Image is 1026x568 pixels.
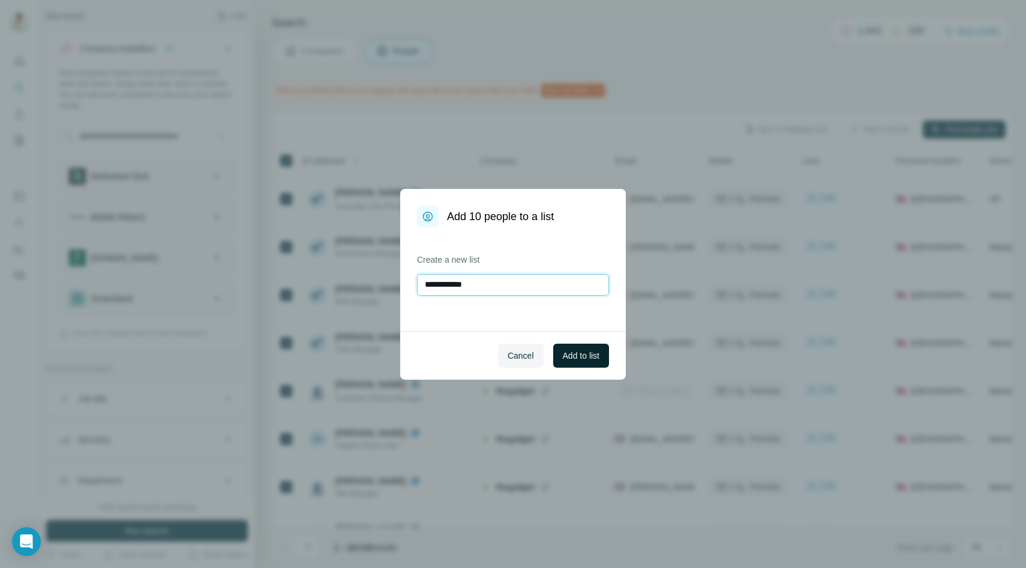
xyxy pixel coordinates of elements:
h1: Add 10 people to a list [447,208,554,225]
button: Add to list [553,344,609,368]
span: Cancel [508,350,534,362]
button: Cancel [498,344,544,368]
div: Open Intercom Messenger [12,527,41,556]
span: Add to list [563,350,599,362]
label: Create a new list [417,254,609,266]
